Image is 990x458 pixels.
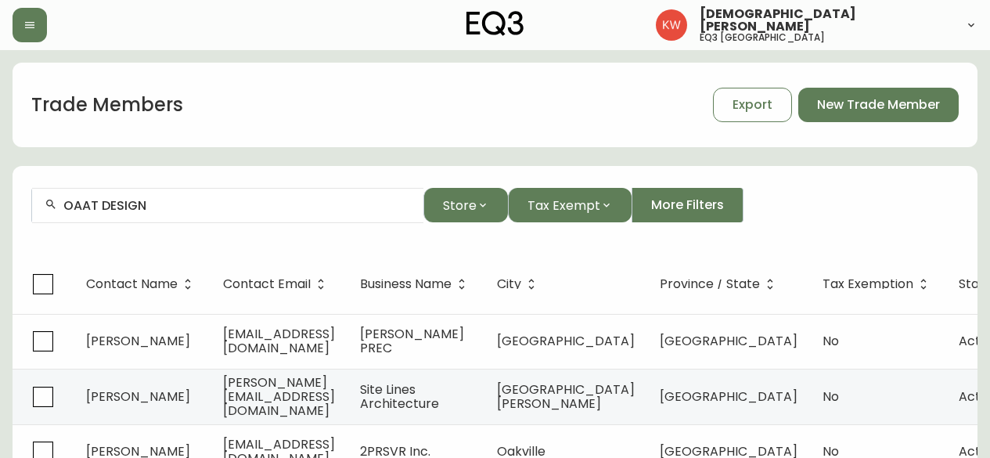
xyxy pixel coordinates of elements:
[700,8,952,33] span: [DEMOGRAPHIC_DATA][PERSON_NAME]
[733,96,772,114] span: Export
[527,196,600,215] span: Tax Exempt
[497,279,521,289] span: City
[632,188,743,222] button: More Filters
[798,88,959,122] button: New Trade Member
[713,88,792,122] button: Export
[660,332,797,350] span: [GEOGRAPHIC_DATA]
[656,9,687,41] img: f33162b67396b0982c40ce2a87247151
[360,277,472,291] span: Business Name
[86,277,198,291] span: Contact Name
[223,277,331,291] span: Contact Email
[497,332,635,350] span: [GEOGRAPHIC_DATA]
[443,196,477,215] span: Store
[497,380,635,413] span: [GEOGRAPHIC_DATA][PERSON_NAME]
[63,198,411,213] input: Search
[223,279,311,289] span: Contact Email
[360,279,452,289] span: Business Name
[86,388,190,406] span: [PERSON_NAME]
[423,188,508,222] button: Store
[823,277,934,291] span: Tax Exemption
[497,277,542,291] span: City
[31,92,183,118] h1: Trade Members
[360,380,439,413] span: Site Lines Architecture
[823,388,839,406] span: No
[651,197,724,214] span: More Filters
[86,332,190,350] span: [PERSON_NAME]
[223,373,335,420] span: [PERSON_NAME][EMAIL_ADDRESS][DOMAIN_NAME]
[508,188,632,222] button: Tax Exempt
[660,277,780,291] span: Province / State
[817,96,940,114] span: New Trade Member
[223,325,335,357] span: [EMAIL_ADDRESS][DOMAIN_NAME]
[86,279,178,289] span: Contact Name
[823,279,913,289] span: Tax Exemption
[660,279,760,289] span: Province / State
[466,11,524,36] img: logo
[660,388,797,406] span: [GEOGRAPHIC_DATA]
[700,33,825,42] h5: eq3 [GEOGRAPHIC_DATA]
[823,332,839,350] span: No
[360,325,464,357] span: [PERSON_NAME] PREC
